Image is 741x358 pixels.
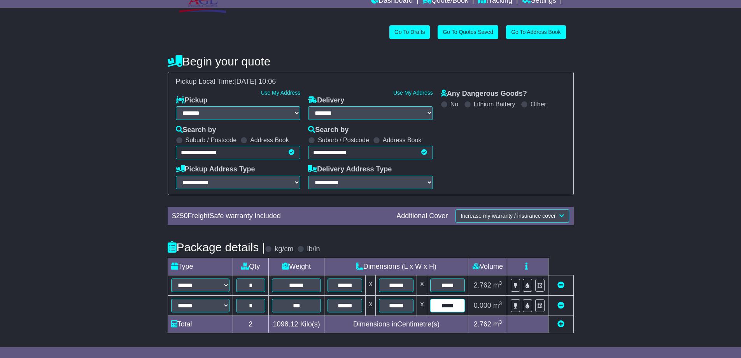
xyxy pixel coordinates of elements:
sup: 3 [499,300,502,306]
td: Dimensions (L x W x H) [324,258,468,275]
label: Lithium Battery [474,101,515,108]
label: Suburb / Postcode [318,136,369,144]
td: Total [168,316,233,333]
span: 2.762 [474,281,491,289]
label: Address Book [250,136,289,144]
span: m [493,320,502,328]
td: Qty [233,258,268,275]
label: Delivery Address Type [308,165,392,174]
td: Dimensions in Centimetre(s) [324,316,468,333]
a: Go To Address Book [506,25,566,39]
a: Remove this item [557,281,564,289]
a: Go To Drafts [389,25,430,39]
label: Address Book [383,136,422,144]
div: $ FreightSafe warranty included [168,212,393,220]
div: Pickup Local Time: [172,78,569,86]
td: Kilo(s) [268,316,324,333]
td: 2 [233,316,268,333]
label: Pickup [176,96,208,105]
a: Add new item [557,320,564,328]
td: x [417,275,427,295]
label: kg/cm [275,245,293,254]
label: Search by [308,126,349,134]
td: x [366,295,376,316]
td: Weight [268,258,324,275]
a: Go To Quotes Saved [438,25,498,39]
span: 1098.12 [273,320,298,328]
td: Type [168,258,233,275]
label: Search by [176,126,216,134]
label: Any Dangerous Goods? [441,90,527,98]
sup: 3 [499,319,502,325]
span: 0.000 [474,302,491,309]
label: Other [531,101,546,108]
label: lb/in [307,245,320,254]
h4: Begin your quote [168,55,574,68]
sup: 3 [499,280,502,286]
button: Increase my warranty / insurance cover [455,209,569,223]
span: 2.762 [474,320,491,328]
label: Delivery [308,96,344,105]
span: m [493,281,502,289]
label: No [450,101,458,108]
a: Use My Address [261,90,300,96]
div: Additional Cover [392,212,452,220]
span: m [493,302,502,309]
a: Use My Address [393,90,433,96]
span: [DATE] 10:06 [235,78,276,85]
h4: Package details | [168,241,265,254]
a: Remove this item [557,302,564,309]
label: Pickup Address Type [176,165,255,174]
td: x [417,295,427,316]
td: Volume [468,258,507,275]
label: Suburb / Postcode [186,136,237,144]
td: x [366,275,376,295]
span: 250 [176,212,188,220]
span: Increase my warranty / insurance cover [461,213,555,219]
